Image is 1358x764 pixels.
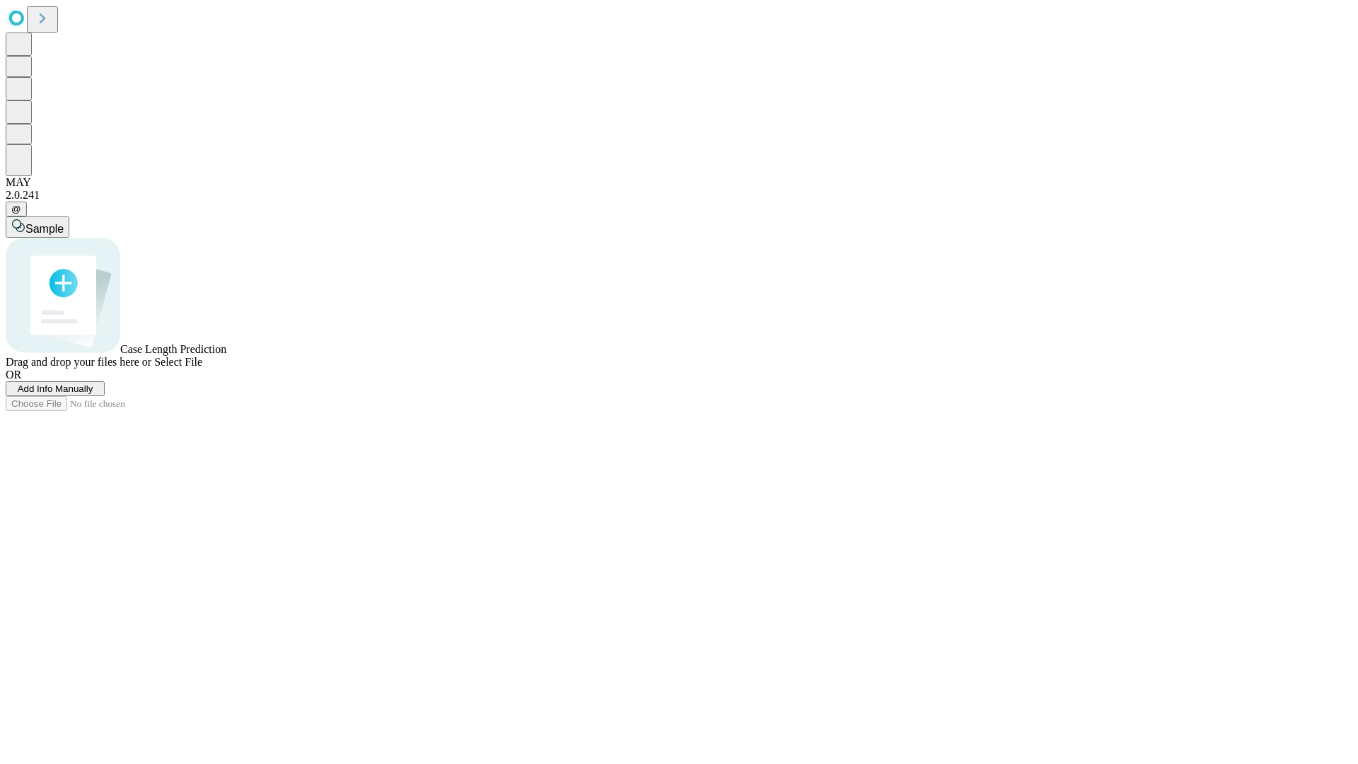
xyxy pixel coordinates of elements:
span: Drag and drop your files here or [6,356,151,368]
button: @ [6,202,27,216]
button: Add Info Manually [6,381,105,396]
span: Add Info Manually [18,383,93,394]
span: Sample [25,223,64,235]
span: @ [11,204,21,214]
span: Select File [154,356,202,368]
span: OR [6,369,21,381]
span: Case Length Prediction [120,343,226,355]
div: MAY [6,176,1352,189]
div: 2.0.241 [6,189,1352,202]
button: Sample [6,216,69,238]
